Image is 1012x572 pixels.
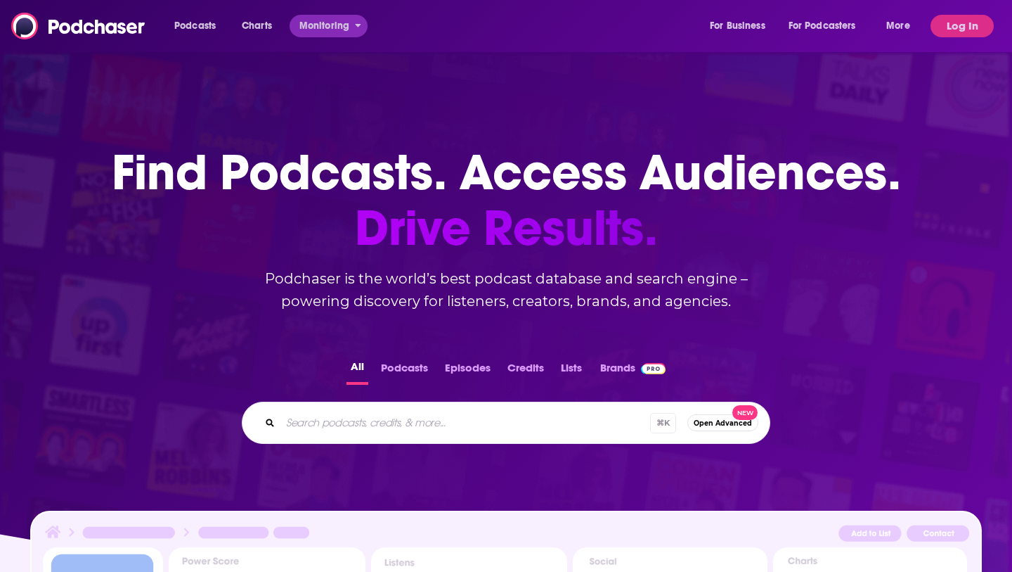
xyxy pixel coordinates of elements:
input: Search podcasts, credits, & more... [280,412,650,434]
button: Log In [930,15,994,37]
button: open menu [290,15,368,37]
button: Credits [503,357,548,385]
button: open menu [164,15,234,37]
span: Podcasts [174,16,216,36]
button: Episodes [441,357,495,385]
span: Open Advanced [694,419,752,427]
span: Monitoring [299,16,349,36]
a: BrandsPodchaser Pro [600,357,666,385]
a: Charts [233,15,280,37]
button: open menu [876,15,928,37]
div: Search podcasts, credits, & more... [242,402,770,444]
span: For Podcasters [789,16,856,36]
button: Lists [557,357,586,385]
span: New [732,405,758,420]
button: Open AdvancedNew [687,414,758,431]
img: Podcast Insights Header [43,523,969,547]
h1: Find Podcasts. Access Audiences. [112,145,901,256]
h2: Podchaser is the world’s best podcast database and search engine – powering discovery for listene... [225,267,787,312]
button: open menu [779,15,876,37]
span: Charts [242,16,272,36]
img: Podchaser Pro [641,363,666,374]
span: For Business [710,16,765,36]
span: ⌘ K [650,413,676,433]
span: Drive Results. [112,201,901,256]
img: Podchaser - Follow, Share and Rate Podcasts [11,13,146,39]
span: More [886,16,910,36]
button: open menu [700,15,783,37]
button: Podcasts [377,357,432,385]
button: All [346,357,368,385]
